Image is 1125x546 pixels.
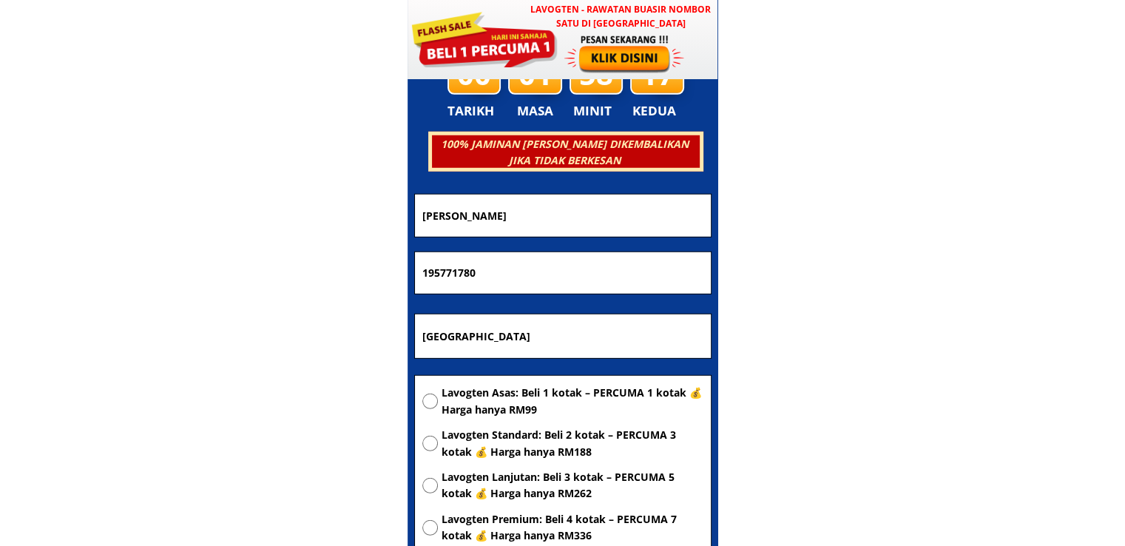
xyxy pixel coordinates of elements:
h3: KEDUA [632,101,680,121]
span: Lavogten Standard: Beli 2 kotak – PERCUMA 3 kotak 💰 Harga hanya RM188 [442,427,703,460]
h3: TARIKH [447,101,510,121]
h3: MINIT [573,101,618,121]
input: Nama penuh [419,195,707,237]
h3: LAVOGTEN - Rawatan Buasir Nombor Satu di [GEOGRAPHIC_DATA] [524,2,717,30]
span: Lavogten Premium: Beli 4 kotak – PERCUMA 7 kotak 💰 Harga hanya RM336 [442,511,703,545]
h3: MASA [510,101,561,121]
span: Lavogten Lanjutan: Beli 3 kotak – PERCUMA 5 kotak 💰 Harga hanya RM262 [442,469,703,502]
span: Lavogten Asas: Beli 1 kotak – PERCUMA 1 kotak 💰 Harga hanya RM99 [442,385,703,418]
input: Alamat [419,314,707,359]
h3: 100% JAMINAN [PERSON_NAME] DIKEMBALIKAN JIKA TIDAK BERKESAN [430,136,699,169]
input: Nombor Telefon Bimbit [419,252,707,294]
